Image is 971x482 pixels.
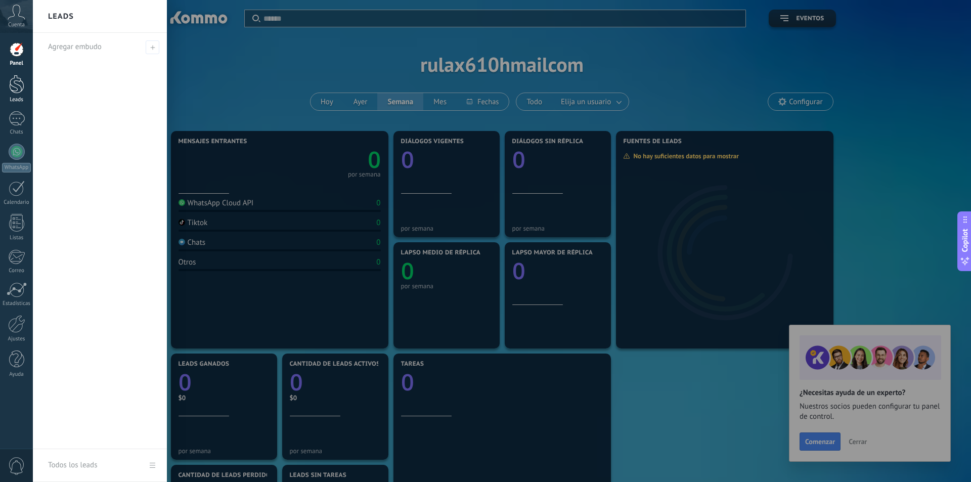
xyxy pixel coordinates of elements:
div: Ajustes [2,336,31,342]
div: Correo [2,268,31,274]
div: Listas [2,235,31,241]
h2: Leads [48,1,74,32]
a: Todos los leads [33,449,167,482]
span: Copilot [960,229,970,252]
div: Ayuda [2,371,31,378]
span: Agregar embudo [48,42,102,52]
div: Leads [2,97,31,103]
span: Agregar embudo [146,40,159,54]
div: Estadísticas [2,300,31,307]
div: Panel [2,60,31,67]
div: Calendario [2,199,31,206]
div: Todos los leads [48,451,97,479]
div: Chats [2,129,31,136]
span: Cuenta [8,22,25,28]
div: WhatsApp [2,163,31,172]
